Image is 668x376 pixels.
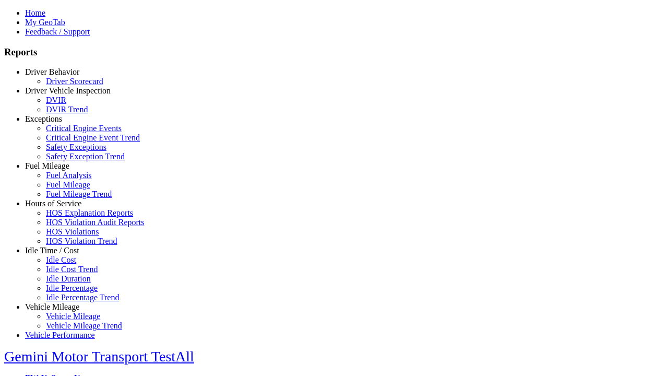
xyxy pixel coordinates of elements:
[25,86,111,95] a: Driver Vehicle Inspection
[46,274,91,283] a: Idle Duration
[46,77,103,86] a: Driver Scorecard
[46,180,90,189] a: Fuel Mileage
[25,67,79,76] a: Driver Behavior
[46,255,76,264] a: Idle Cost
[46,133,140,142] a: Critical Engine Event Trend
[46,171,92,180] a: Fuel Analysis
[46,218,145,227] a: HOS Violation Audit Reports
[25,27,90,36] a: Feedback / Support
[4,46,664,58] h3: Reports
[25,246,79,255] a: Idle Time / Cost
[46,227,99,236] a: HOS Violations
[46,321,122,330] a: Vehicle Mileage Trend
[46,124,122,133] a: Critical Engine Events
[46,265,98,274] a: Idle Cost Trend
[25,161,69,170] a: Fuel Mileage
[46,96,66,104] a: DVIR
[46,143,106,151] a: Safety Exceptions
[46,152,125,161] a: Safety Exception Trend
[46,312,100,321] a: Vehicle Mileage
[46,284,98,292] a: Idle Percentage
[25,18,65,27] a: My GeoTab
[46,105,88,114] a: DVIR Trend
[46,237,117,245] a: HOS Violation Trend
[46,208,133,217] a: HOS Explanation Reports
[25,199,81,208] a: Hours of Service
[46,190,112,198] a: Fuel Mileage Trend
[4,348,194,365] a: Gemini Motor Transport TestAll
[25,331,95,339] a: Vehicle Performance
[25,114,62,123] a: Exceptions
[25,302,79,311] a: Vehicle Mileage
[46,293,119,302] a: Idle Percentage Trend
[25,8,45,17] a: Home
